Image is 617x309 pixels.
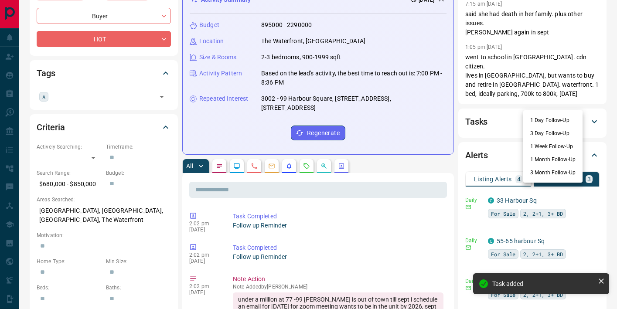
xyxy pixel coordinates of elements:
[523,140,583,153] li: 1 Week Follow-Up
[523,153,583,166] li: 1 Month Follow-Up
[492,280,594,287] div: Task added
[523,127,583,140] li: 3 Day Follow-Up
[523,166,583,179] li: 3 Month Follow-Up
[523,114,583,127] li: 1 Day Follow-Up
